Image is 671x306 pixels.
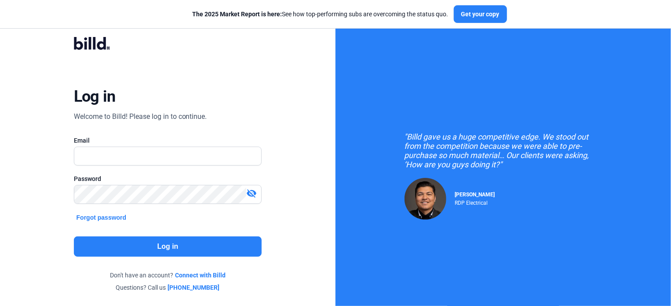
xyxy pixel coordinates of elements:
[74,111,207,122] div: Welcome to Billd! Please log in to continue.
[455,192,495,198] span: [PERSON_NAME]
[193,11,282,18] span: The 2025 Market Report is here:
[74,271,262,280] div: Don't have an account?
[74,236,262,257] button: Log in
[454,5,507,23] button: Get your copy
[74,136,262,145] div: Email
[74,213,129,222] button: Forgot password
[193,10,449,18] div: See how top-performing subs are overcoming the status quo.
[168,283,220,292] a: [PHONE_NUMBER]
[175,271,226,280] a: Connect with Billd
[74,283,262,292] div: Questions? Call us
[74,174,262,183] div: Password
[74,87,116,106] div: Log in
[455,198,495,206] div: RDP Electrical
[405,178,446,220] img: Raul Pacheco
[405,132,602,169] div: "Billd gave us a huge competitive edge. We stood out from the competition because we were able to...
[246,188,257,199] mat-icon: visibility_off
